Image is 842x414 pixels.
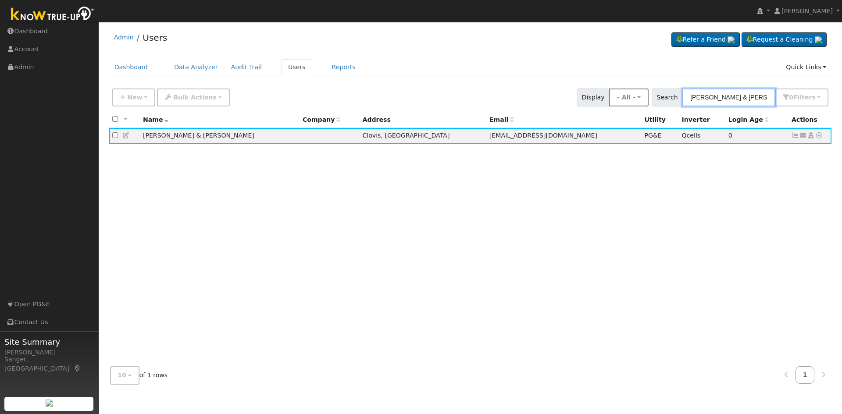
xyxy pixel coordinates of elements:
[157,88,229,106] button: Bulk Actions
[644,115,675,124] div: Utility
[781,7,833,14] span: [PERSON_NAME]
[122,132,130,139] a: Edit User
[7,5,99,25] img: Know True-Up
[127,94,142,101] span: New
[682,132,701,139] span: Qcells
[682,115,722,124] div: Inverter
[728,132,732,139] span: 08/15/2025 1:36:39 PM
[577,88,610,106] span: Display
[4,348,94,357] div: [PERSON_NAME]
[792,132,799,139] a: Show Graph
[4,336,94,348] span: Site Summary
[303,116,340,123] span: Company name
[363,115,483,124] div: Address
[143,32,167,43] a: Users
[793,94,816,101] span: Filter
[74,365,82,372] a: Map
[46,400,53,407] img: retrieve
[140,128,300,144] td: [PERSON_NAME] & [PERSON_NAME]
[799,131,807,140] a: johnramirezdesign@gmail.com
[807,132,815,139] a: Login As
[779,59,833,75] a: Quick Links
[112,88,156,106] button: New
[173,94,217,101] span: Bulk Actions
[168,59,225,75] a: Data Analyzer
[325,59,362,75] a: Reports
[671,32,740,47] a: Refer a Friend
[4,355,94,373] div: Sanger, [GEOGRAPHIC_DATA]
[359,128,486,144] td: Clovis, [GEOGRAPHIC_DATA]
[118,372,127,379] span: 10
[143,116,169,123] span: Name
[775,88,828,106] button: 0Filters
[682,88,775,106] input: Search
[728,116,769,123] span: Days since last login
[644,132,661,139] span: PG&E
[815,36,822,43] img: retrieve
[742,32,827,47] a: Request a Cleaning
[796,366,815,383] a: 1
[812,94,815,101] span: s
[489,132,597,139] span: [EMAIL_ADDRESS][DOMAIN_NAME]
[815,131,823,140] a: Other actions
[282,59,312,75] a: Users
[609,88,649,106] button: - All -
[114,34,134,41] a: Admin
[652,88,683,106] span: Search
[225,59,268,75] a: Audit Trail
[110,366,168,384] span: of 1 rows
[728,36,735,43] img: retrieve
[489,116,514,123] span: Email
[110,366,139,384] button: 10
[108,59,155,75] a: Dashboard
[792,115,828,124] div: Actions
